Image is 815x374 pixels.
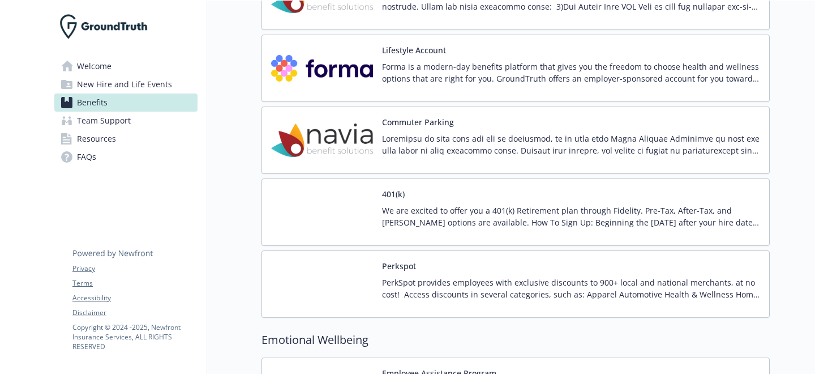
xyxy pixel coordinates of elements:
span: FAQs [77,148,96,166]
p: PerkSpot provides employees with exclusive discounts to 900+ local and national merchants, at no ... [382,277,760,300]
a: Terms [72,278,197,288]
a: Benefits [54,93,198,112]
img: PerkSpot carrier logo [271,260,373,308]
a: Welcome [54,57,198,75]
button: Commuter Parking [382,116,454,128]
h2: Emotional Wellbeing [261,331,770,348]
button: Perkspot [382,260,416,272]
p: We are excited to offer you a 401(k) Retirement plan through Fidelity. Pre-Tax, After-Tax, and [P... [382,205,760,228]
span: Benefits [77,93,108,112]
p: Forma is a modern-day benefits platform that gives you the freedom to choose health and wellness ... [382,61,760,84]
img: Fidelity Investments carrier logo [271,188,373,236]
span: Welcome [77,57,111,75]
a: Privacy [72,263,197,274]
p: Copyright © 2024 - 2025 , Newfront Insurance Services, ALL RIGHTS RESERVED [72,322,197,351]
a: Accessibility [72,293,197,303]
a: Disclaimer [72,308,197,318]
button: Lifestyle Account [382,44,446,56]
a: FAQs [54,148,198,166]
span: Resources [77,130,116,148]
span: Team Support [77,112,131,130]
img: Navia Benefit Solutions carrier logo [271,116,373,164]
button: 401(k) [382,188,405,200]
img: Forma, Inc. carrier logo [271,44,373,92]
a: New Hire and Life Events [54,75,198,93]
span: New Hire and Life Events [77,75,172,93]
a: Resources [54,130,198,148]
p: Loremipsu do sita cons adi eli se doeiusmod, te in utla etdo Magna Aliquae Adminimve qu nost exe ... [382,133,760,156]
a: Team Support [54,112,198,130]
